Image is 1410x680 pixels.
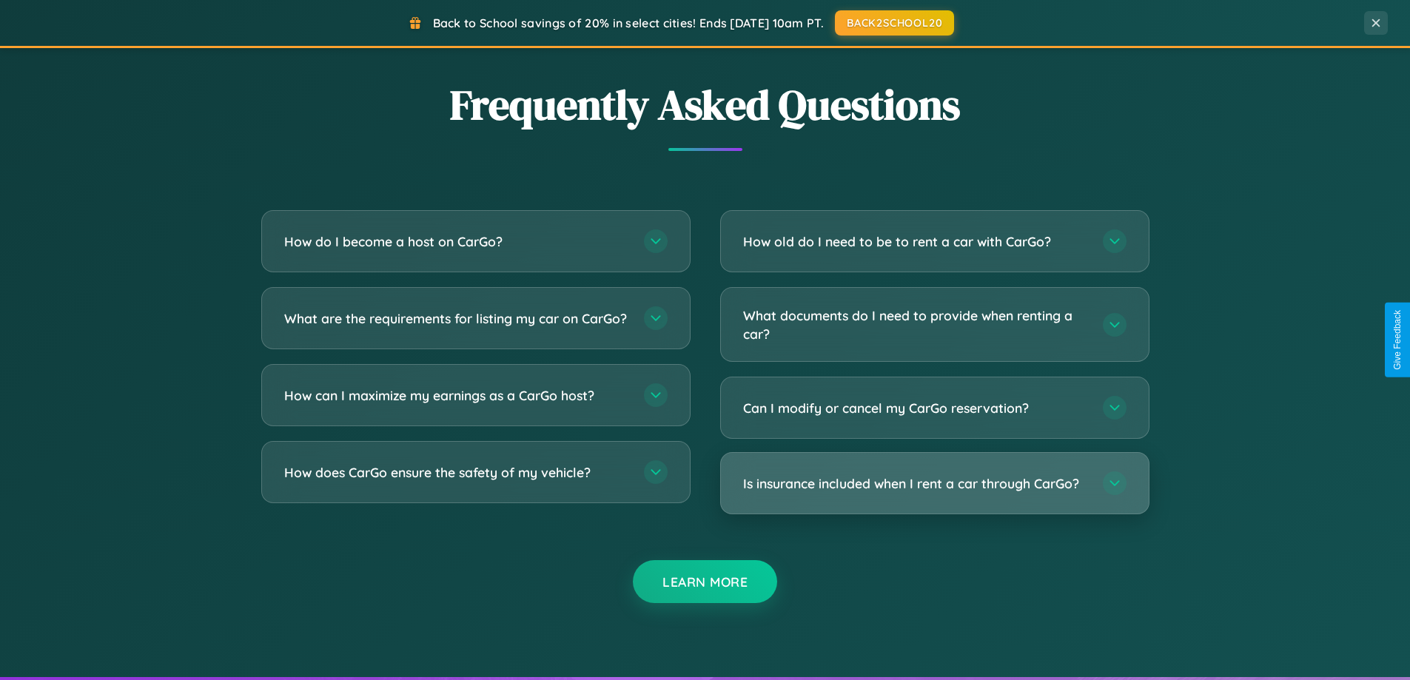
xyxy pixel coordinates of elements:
[1392,310,1403,370] div: Give Feedback
[261,76,1149,133] h2: Frequently Asked Questions
[743,474,1088,493] h3: Is insurance included when I rent a car through CarGo?
[284,463,629,482] h3: How does CarGo ensure the safety of my vehicle?
[835,10,954,36] button: BACK2SCHOOL20
[743,232,1088,251] h3: How old do I need to be to rent a car with CarGo?
[743,306,1088,343] h3: What documents do I need to provide when renting a car?
[284,309,629,328] h3: What are the requirements for listing my car on CarGo?
[284,386,629,405] h3: How can I maximize my earnings as a CarGo host?
[284,232,629,251] h3: How do I become a host on CarGo?
[633,560,777,603] button: Learn More
[433,16,824,30] span: Back to School savings of 20% in select cities! Ends [DATE] 10am PT.
[743,399,1088,417] h3: Can I modify or cancel my CarGo reservation?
